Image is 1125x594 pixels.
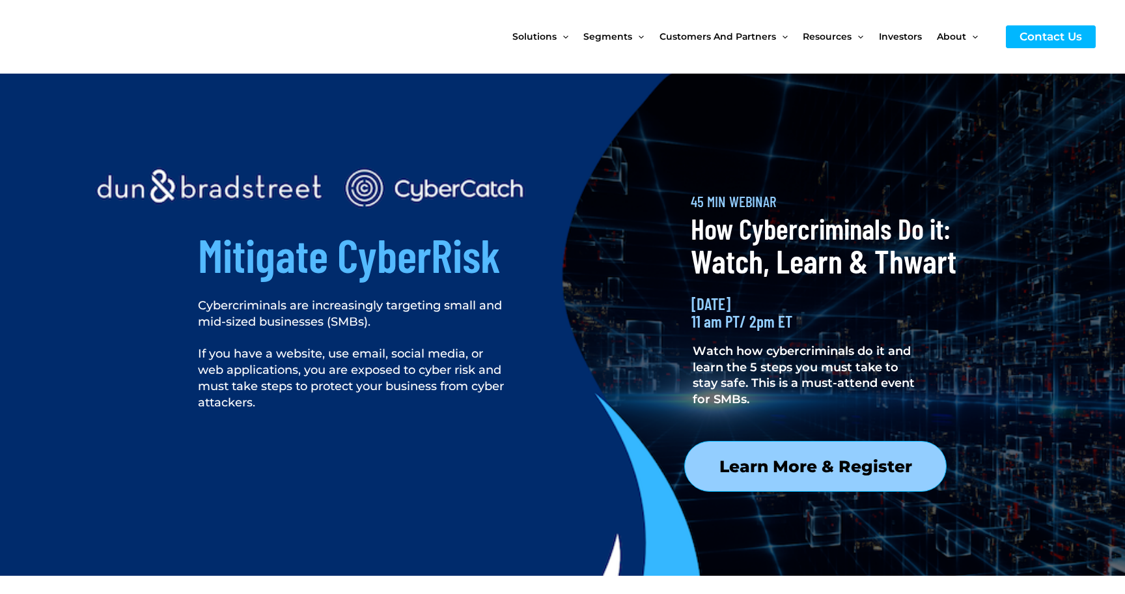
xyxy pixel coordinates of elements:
h2: How Cybercriminals Do it: [691,210,954,247]
h2: Mitigate CyberRisk [198,225,583,285]
nav: Site Navigation: New Main Menu [512,9,993,64]
span: If you have a website, use email, social media, or web applications, you are exposed to cyber ris... [198,346,504,409]
a: Learn More & Register [684,441,947,492]
h2: Watch, Learn & Thwart [691,240,962,282]
span: Menu Toggle [776,9,788,64]
img: CyberCatch [23,10,179,64]
h2: [DATE] 11 am PT/ 2pm ET [691,295,926,330]
span: Menu Toggle [966,9,978,64]
span: About [937,9,966,64]
span: Investors [879,9,922,64]
span: Menu Toggle [632,9,644,64]
span: Menu Toggle [557,9,568,64]
a: Investors [879,9,937,64]
span: Solutions [512,9,557,64]
span: Customers and Partners [660,9,776,64]
span: Watch how cybercriminals do it and learn the 5 steps you must take to stay safe. This is a must-a... [693,344,915,406]
span: Menu Toggle [852,9,863,64]
a: Contact Us [1006,25,1096,48]
h2: 45 MIN WEBINAR [691,192,954,212]
span: Resources [803,9,852,64]
span: Segments [583,9,632,64]
span: Cybercriminals are increasingly targeting small and mid-sized businesses (SMBs). [198,298,502,329]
